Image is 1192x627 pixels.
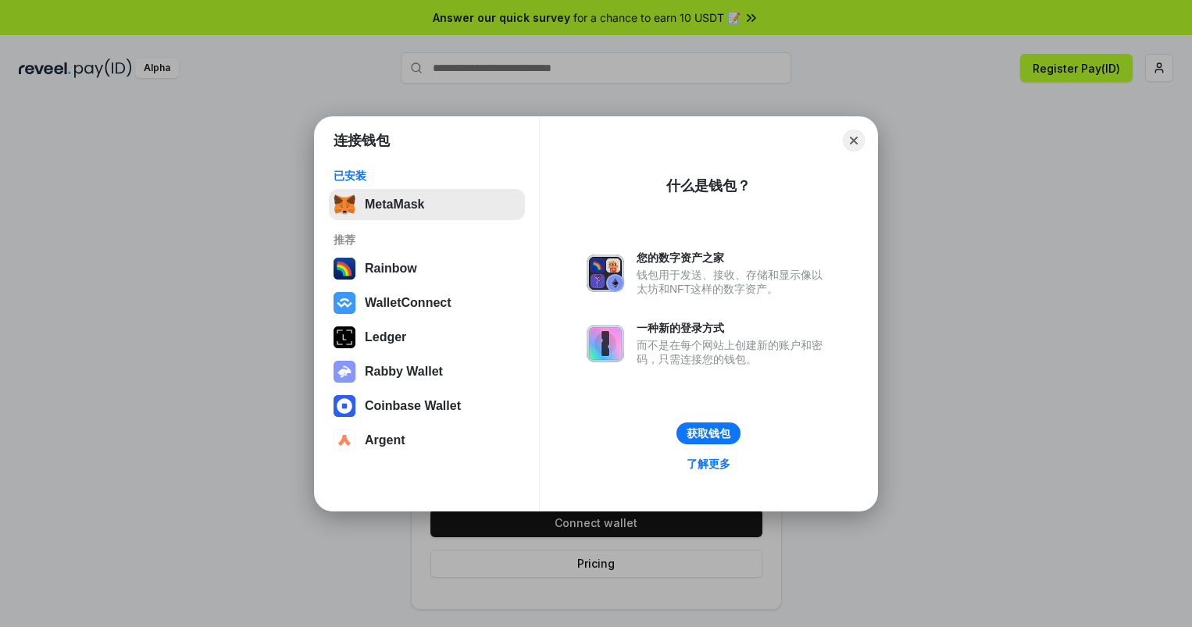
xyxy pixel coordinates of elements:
div: 推荐 [334,233,520,247]
div: 获取钱包 [687,426,730,440]
div: Rainbow [365,262,417,276]
div: 一种新的登录方式 [637,321,830,335]
button: Argent [329,425,525,456]
button: Rainbow [329,253,525,284]
button: 获取钱包 [676,422,741,444]
img: svg+xml,%3Csvg%20xmlns%3D%22http%3A%2F%2Fwww.w3.org%2F2000%2Fsvg%22%20fill%3D%22none%22%20viewBox... [587,255,624,292]
div: Coinbase Wallet [365,399,461,413]
div: 而不是在每个网站上创建新的账户和密码，只需连接您的钱包。 [637,338,830,366]
div: MetaMask [365,198,424,212]
button: Rabby Wallet [329,356,525,387]
button: Close [843,130,865,151]
img: svg+xml,%3Csvg%20width%3D%22120%22%20height%3D%22120%22%20viewBox%3D%220%200%20120%20120%22%20fil... [334,258,355,280]
div: Rabby Wallet [365,365,443,379]
button: Ledger [329,322,525,353]
div: Ledger [365,330,406,344]
img: svg+xml,%3Csvg%20fill%3D%22none%22%20height%3D%2233%22%20viewBox%3D%220%200%2035%2033%22%20width%... [334,194,355,216]
div: 您的数字资产之家 [637,251,830,265]
img: svg+xml,%3Csvg%20width%3D%2228%22%20height%3D%2228%22%20viewBox%3D%220%200%2028%2028%22%20fill%3D... [334,395,355,417]
div: 钱包用于发送、接收、存储和显示像以太坊和NFT这样的数字资产。 [637,268,830,296]
div: 了解更多 [687,457,730,471]
a: 了解更多 [677,454,740,474]
img: svg+xml,%3Csvg%20width%3D%2228%22%20height%3D%2228%22%20viewBox%3D%220%200%2028%2028%22%20fill%3D... [334,292,355,314]
h1: 连接钱包 [334,131,390,150]
div: WalletConnect [365,296,451,310]
div: 已安装 [334,169,520,183]
div: Argent [365,433,405,447]
img: svg+xml,%3Csvg%20xmlns%3D%22http%3A%2F%2Fwww.w3.org%2F2000%2Fsvg%22%20fill%3D%22none%22%20viewBox... [334,361,355,383]
button: Coinbase Wallet [329,390,525,422]
button: MetaMask [329,189,525,220]
button: WalletConnect [329,287,525,319]
div: 什么是钱包？ [666,176,751,195]
img: svg+xml,%3Csvg%20width%3D%2228%22%20height%3D%2228%22%20viewBox%3D%220%200%2028%2028%22%20fill%3D... [334,429,355,451]
img: svg+xml,%3Csvg%20xmlns%3D%22http%3A%2F%2Fwww.w3.org%2F2000%2Fsvg%22%20fill%3D%22none%22%20viewBox... [587,325,624,362]
img: svg+xml,%3Csvg%20xmlns%3D%22http%3A%2F%2Fwww.w3.org%2F2000%2Fsvg%22%20width%3D%2228%22%20height%3... [334,326,355,348]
